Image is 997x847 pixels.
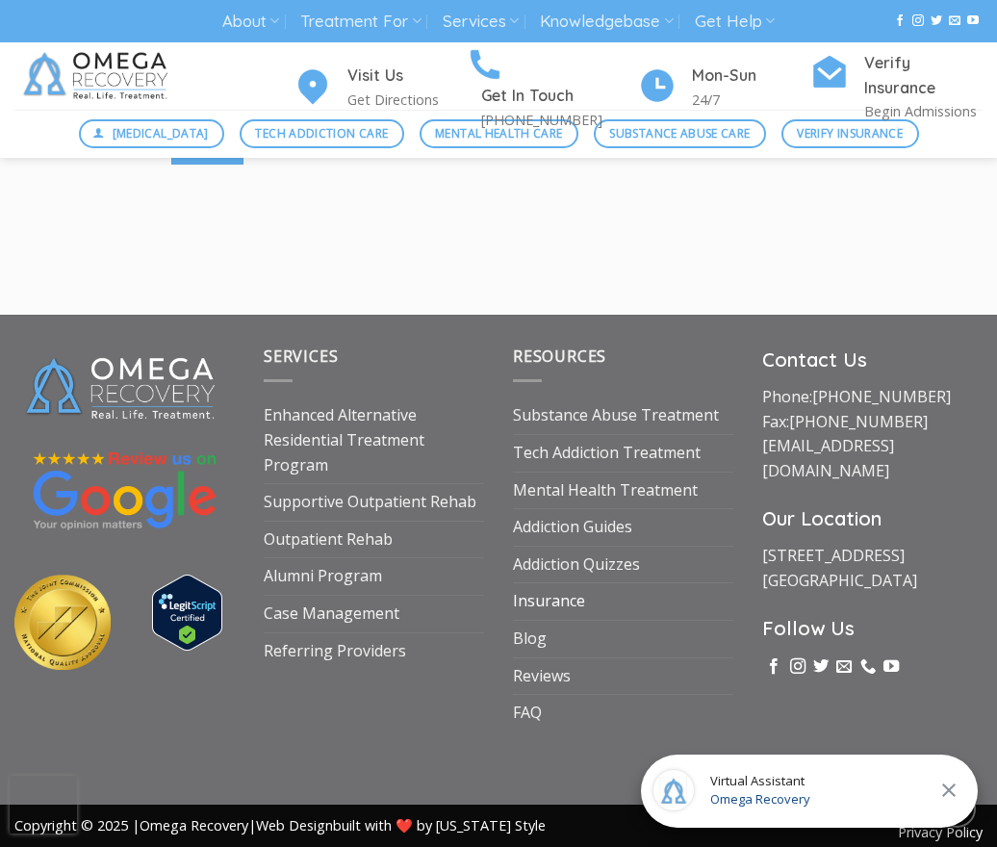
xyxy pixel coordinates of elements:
[264,596,399,632] a: Case Management
[481,84,638,109] h4: Get In Touch
[762,385,983,483] p: Phone: Fax:
[513,695,542,731] a: FAQ
[14,42,183,110] img: Omega Recovery
[256,816,333,834] a: Web Design
[695,4,775,39] a: Get Help
[762,545,917,591] a: [STREET_ADDRESS][GEOGRAPHIC_DATA]
[762,347,867,372] strong: Contact Us
[864,100,983,122] p: Begin Admissions
[692,64,810,89] h4: Mon-Sun
[513,583,585,620] a: Insurance
[692,89,810,111] p: 24/7
[860,658,876,676] a: Call us
[513,509,632,546] a: Addiction Guides
[10,776,77,834] iframe: reCAPTCHA
[781,119,919,148] a: Verify Insurance
[762,503,983,534] h3: Our Location
[513,435,701,472] a: Tech Addiction Treatment
[264,522,393,558] a: Outpatient Rehab
[883,658,899,676] a: Follow on YouTube
[435,124,562,142] span: Mental Health Care
[813,658,829,676] a: Follow on Twitter
[79,119,225,148] a: [MEDICAL_DATA]
[152,575,222,651] img: Verify Approval for www.omegarecovery.org
[264,558,382,595] a: Alumni Program
[894,14,906,28] a: Follow on Facebook
[513,547,640,583] a: Addiction Quizzes
[255,124,388,142] span: Tech Addiction Care
[836,658,852,676] a: Send us an email
[594,119,766,148] a: Substance Abuse Care
[513,658,571,695] a: Reviews
[540,4,673,39] a: Knowledgebase
[466,42,638,131] a: Get In Touch [PHONE_NUMBER]
[264,346,338,367] span: Services
[766,658,781,676] a: Follow on Facebook
[967,14,979,28] a: Follow on YouTube
[264,398,484,483] a: Enhanced Alternative Residential Treatment Program
[762,613,983,644] h3: Follow Us
[294,64,466,111] a: Visit Us Get Directions
[513,398,719,434] a: Substance Abuse Treatment
[609,124,750,142] span: Substance Abuse Care
[949,14,960,28] a: Send us an email
[347,64,466,89] h4: Visit Us
[898,823,983,841] a: Privacy Policy
[931,14,942,28] a: Follow on Twitter
[14,816,546,834] span: Copyright © 2025 | | built with ❤️ by [US_STATE] Style
[513,346,606,367] span: Resources
[152,601,222,622] a: Verify LegitScript Approval for www.omegarecovery.org
[264,633,406,670] a: Referring Providers
[912,14,924,28] a: Follow on Instagram
[864,51,983,101] h4: Verify Insurance
[222,4,279,39] a: About
[812,386,951,407] a: [PHONE_NUMBER]
[810,51,983,123] a: Verify Insurance Begin Admissions
[264,484,476,521] a: Supportive Outpatient Rehab
[140,816,248,834] a: Omega Recovery
[240,119,404,148] a: Tech Addiction Care
[347,89,466,111] p: Get Directions
[762,435,894,481] a: [EMAIL_ADDRESS][DOMAIN_NAME]
[797,124,903,142] span: Verify Insurance
[300,4,421,39] a: Treatment For
[420,119,578,148] a: Mental Health Care
[513,621,547,657] a: Blog
[789,411,928,432] a: [PHONE_NUMBER]
[113,124,209,142] span: [MEDICAL_DATA]
[443,4,519,39] a: Services
[513,473,698,509] a: Mental Health Treatment
[790,658,805,676] a: Follow on Instagram
[481,109,638,131] p: [PHONE_NUMBER]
